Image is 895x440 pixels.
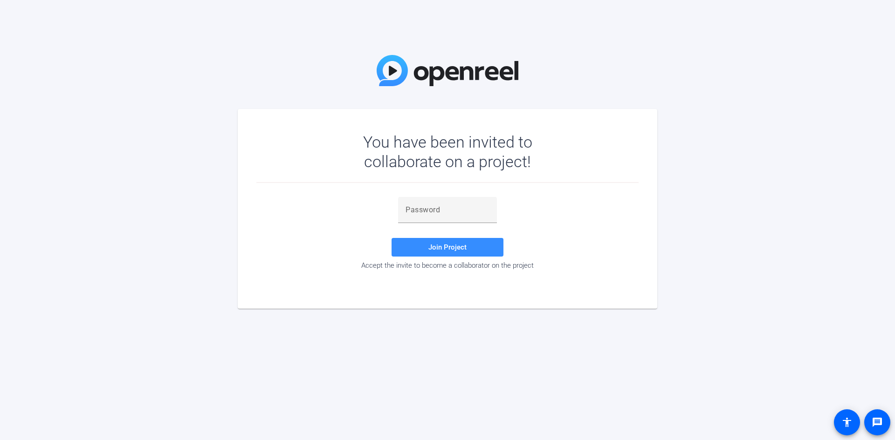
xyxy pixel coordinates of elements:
[406,204,489,216] input: Password
[428,243,467,251] span: Join Project
[256,261,639,270] div: Accept the invite to become a collaborator on the project
[841,417,853,428] mat-icon: accessibility
[392,238,503,257] button: Join Project
[872,417,883,428] mat-icon: message
[336,132,559,171] div: You have been invited to collaborate on a project!
[377,55,518,86] img: OpenReel Logo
